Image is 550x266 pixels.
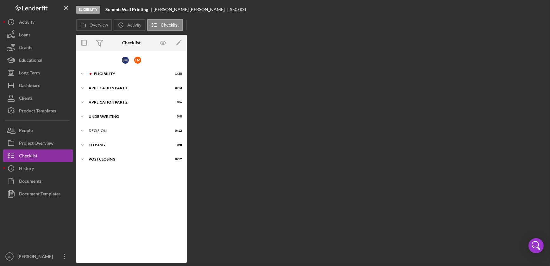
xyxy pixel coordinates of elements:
label: Activity [127,22,141,28]
label: Overview [90,22,108,28]
button: Grants [3,41,73,54]
div: 1 / 30 [171,72,182,76]
div: 0 / 12 [171,157,182,161]
div: Application Part 1 [89,86,166,90]
div: Underwriting [89,115,166,118]
span: $50,000 [230,7,246,12]
div: Documents [19,175,41,189]
button: Checklist [3,149,73,162]
div: Clients [19,92,33,106]
div: 0 / 8 [171,143,182,147]
button: Documents [3,175,73,187]
text: JN [8,255,11,258]
div: Product Templates [19,104,56,119]
button: Long-Term [3,66,73,79]
div: Post Closing [89,157,166,161]
div: People [19,124,33,138]
button: Clients [3,92,73,104]
button: Checklist [147,19,183,31]
div: Grants [19,41,32,55]
div: [PERSON_NAME] [PERSON_NAME] [153,7,230,12]
b: Summit Wall Printing [105,7,148,12]
div: Document Templates [19,187,60,202]
button: Loans [3,28,73,41]
button: Activity [114,19,145,31]
div: Activity [19,16,34,30]
div: 0 / 6 [171,100,182,104]
div: Educational [19,54,42,68]
div: History [19,162,34,176]
div: Checklist [122,40,141,45]
button: Educational [3,54,73,66]
button: Overview [76,19,112,31]
div: 0 / 12 [171,129,182,133]
div: 0 / 13 [171,86,182,90]
button: History [3,162,73,175]
div: E M [122,57,129,64]
div: Decision [89,129,166,133]
div: Open Intercom Messenger [528,238,544,253]
div: T M [134,57,141,64]
button: Activity [3,16,73,28]
div: Closing [89,143,166,147]
div: Loans [19,28,30,43]
div: Eligibility [76,6,100,14]
button: Product Templates [3,104,73,117]
button: Dashboard [3,79,73,92]
div: Application Part 2 [89,100,166,104]
div: Checklist [19,149,37,164]
button: Document Templates [3,187,73,200]
button: JN[PERSON_NAME] [3,250,73,263]
button: Project Overview [3,137,73,149]
div: 0 / 8 [171,115,182,118]
div: Long-Term [19,66,40,81]
div: [PERSON_NAME] [16,250,57,264]
label: Checklist [161,22,179,28]
div: Eligibility [94,72,166,76]
div: Dashboard [19,79,41,93]
button: People [3,124,73,137]
div: Project Overview [19,137,53,151]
